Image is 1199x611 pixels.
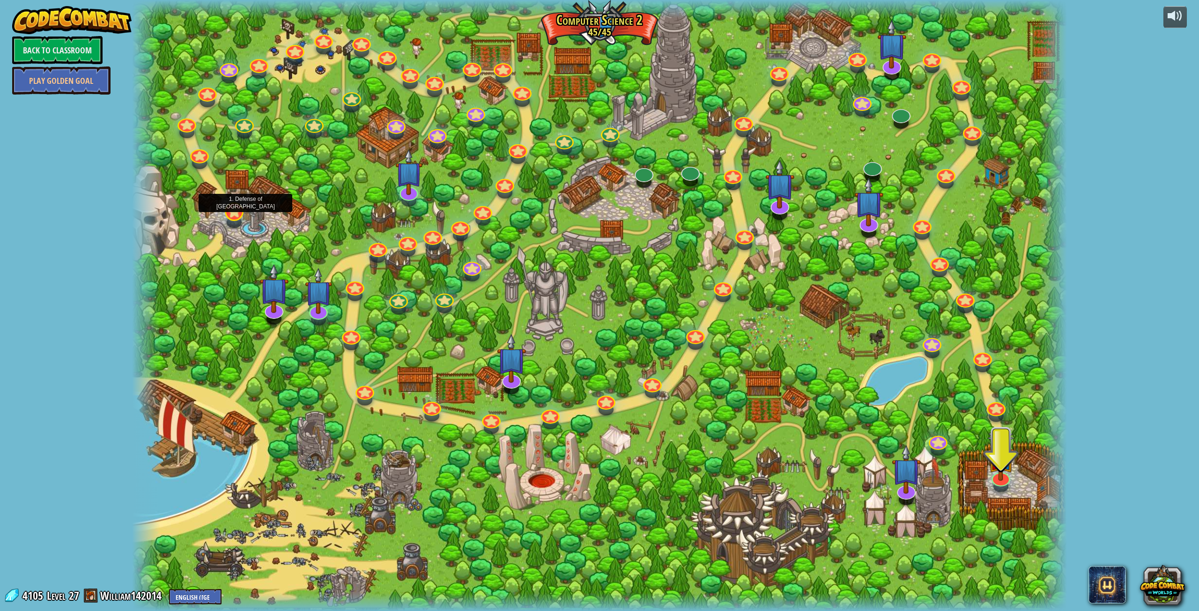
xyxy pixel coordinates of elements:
[497,334,525,383] img: level-banner-unstarted-subscriber.png
[12,6,132,34] img: CodeCombat - Learn how to code by playing a game
[12,36,103,64] a: Back to Classroom
[100,588,164,603] a: William142014
[878,20,906,69] img: level-banner-unstarted-subscriber.png
[1163,6,1187,28] button: Adjust volume
[892,445,920,494] img: level-banner-unstarted-subscriber.png
[259,264,288,313] img: level-banner-unstarted-subscriber.png
[987,427,1014,481] img: level-banner-multiplayer.png
[305,268,332,314] img: level-banner-unstarted-subscriber.png
[854,177,883,227] img: level-banner-unstarted-subscriber.png
[47,588,66,604] span: Level
[12,66,111,95] a: Play Golden Goal
[22,588,46,603] span: 4105
[69,588,79,603] span: 27
[396,149,423,195] img: level-banner-unstarted-subscriber.png
[765,160,794,209] img: level-banner-unstarted-subscriber.png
